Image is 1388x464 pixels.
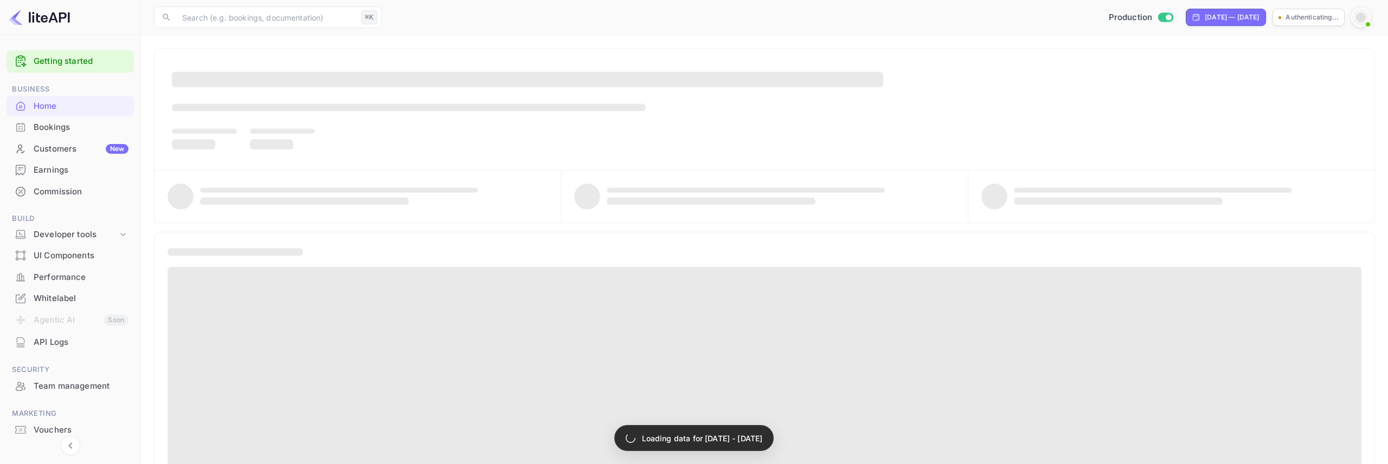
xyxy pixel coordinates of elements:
[7,267,134,288] div: Performance
[7,117,134,137] a: Bookings
[34,424,128,436] div: Vouchers
[361,10,377,24] div: ⌘K
[7,117,134,138] div: Bookings
[7,245,134,266] div: UI Components
[7,332,134,353] div: API Logs
[7,139,134,159] a: CustomersNew
[7,181,134,201] a: Commission
[34,55,128,68] a: Getting started
[7,83,134,95] span: Business
[7,420,134,440] a: Vouchers
[34,380,128,393] div: Team management
[34,250,128,262] div: UI Components
[7,288,134,308] a: Whitelabel
[34,100,128,113] div: Home
[7,96,134,116] a: Home
[106,144,128,154] div: New
[34,143,128,155] div: Customers
[7,288,134,309] div: Whitelabel
[34,164,128,177] div: Earnings
[1186,9,1266,26] div: Click to change the date range period
[34,271,128,284] div: Performance
[7,50,134,73] div: Getting started
[1205,12,1259,22] div: [DATE] — [DATE]
[7,181,134,202] div: Commission
[34,292,128,305] div: Whitelabel
[7,376,134,397] div: Team management
[1109,11,1153,24] span: Production
[34,228,118,241] div: Developer tools
[7,160,134,180] a: Earnings
[1104,11,1178,24] div: Switch to Sandbox mode
[176,6,357,28] input: Search (e.g. bookings, documentation)
[1286,12,1339,22] p: Authenticating...
[7,376,134,396] a: Team management
[7,160,134,181] div: Earnings
[9,9,70,26] img: LiteAPI logo
[7,225,134,244] div: Developer tools
[7,139,134,160] div: CustomersNew
[34,186,128,198] div: Commission
[34,336,128,349] div: API Logs
[34,121,128,134] div: Bookings
[7,364,134,376] span: Security
[7,267,134,287] a: Performance
[7,408,134,420] span: Marketing
[7,245,134,265] a: UI Components
[7,332,134,352] a: API Logs
[61,436,80,455] button: Collapse navigation
[7,420,134,441] div: Vouchers
[7,213,134,225] span: Build
[642,433,763,444] p: Loading data for [DATE] - [DATE]
[7,96,134,117] div: Home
